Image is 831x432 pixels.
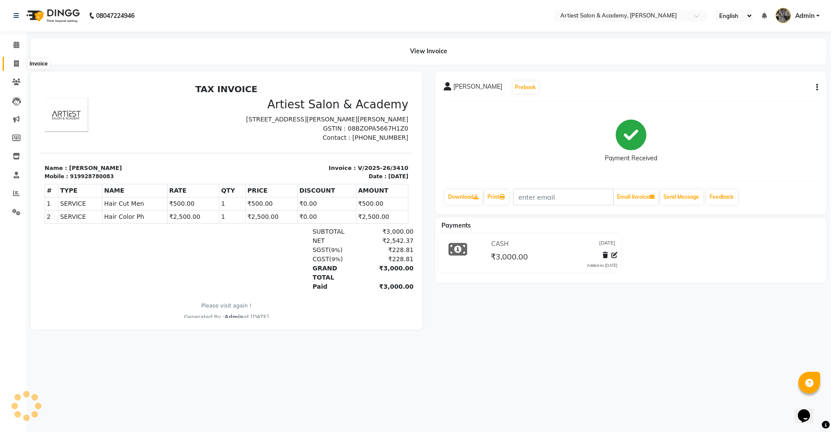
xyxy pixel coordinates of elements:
[321,165,374,174] div: ₹228.81
[454,82,503,94] span: [PERSON_NAME]
[491,239,509,249] span: CASH
[31,38,827,65] div: View Invoice
[128,117,180,130] td: ₹500.00
[180,130,206,143] td: 1
[442,221,471,229] span: Payments
[317,104,369,117] th: AMOUNT
[614,190,659,204] button: Email Invoice
[193,83,369,92] p: Invoice : V/2025-26/3410
[587,263,617,269] div: Added on [DATE]
[5,3,369,14] h2: TAX INVOICE
[5,83,182,92] p: Name : [PERSON_NAME]
[795,11,814,21] span: Admin
[22,3,82,28] img: logo
[317,117,369,130] td: ₹500.00
[193,35,369,44] p: [STREET_ADDRESS][PERSON_NAME][PERSON_NAME]
[63,104,128,117] th: NAME
[321,183,374,202] div: ₹3,000.00
[317,130,369,143] td: ₹2,500.00
[258,130,317,143] td: ₹0.00
[5,233,369,241] div: Generated By : at [DATE]
[268,183,321,202] div: GRAND TOTAL
[268,202,321,211] div: Paid
[707,190,738,204] a: Feedback
[65,132,126,141] span: Hair Color Ph
[321,156,374,165] div: ₹2,542.37
[258,117,317,130] td: ₹0.00
[292,176,301,182] span: 9%
[5,92,29,100] div: Mobile :
[193,53,369,62] p: Contact : [PHONE_NUMBER]
[445,190,483,204] a: Download
[5,221,369,229] p: Please visit again !
[65,119,126,128] span: Hair Cut Men
[206,117,258,130] td: ₹500.00
[268,165,321,174] div: ( )
[128,104,180,117] th: RATE
[19,117,63,130] td: SERVICE
[19,130,63,143] td: SERVICE
[193,44,369,53] p: GSTIN : 08BZOPA5667H1Z0
[6,104,19,117] th: #
[321,174,374,183] div: ₹228.81
[185,234,204,240] span: Admin
[6,130,19,143] td: 2
[268,156,321,165] div: NET
[206,130,258,143] td: ₹2,500.00
[128,130,180,143] td: ₹2,500.00
[484,190,509,204] a: Print
[599,239,615,249] span: [DATE]
[273,175,290,182] span: CGST
[513,189,614,205] input: enter email
[491,252,528,264] span: ₹3,000.00
[349,92,369,100] div: [DATE]
[268,147,321,156] div: SUBTOTAL
[273,166,290,173] span: SGST
[329,92,347,100] div: Date :
[180,104,206,117] th: QTY
[193,17,369,31] h3: Artiest Salon & Academy
[6,117,19,130] td: 1
[180,117,206,130] td: 1
[96,3,134,28] b: 08047224946
[660,190,703,204] button: Send Message
[776,8,791,23] img: Admin
[28,59,50,69] div: Invoice
[206,104,258,117] th: PRICE
[794,397,822,423] iframe: chat widget
[321,202,374,211] div: ₹3,000.00
[605,154,657,163] div: Payment Received
[31,92,74,100] div: 919928780083
[513,81,538,93] button: Prebook
[292,166,301,173] span: 9%
[19,104,63,117] th: TYPE
[258,104,317,117] th: DISCOUNT
[321,147,374,156] div: ₹3,000.00
[268,174,321,183] div: ( )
